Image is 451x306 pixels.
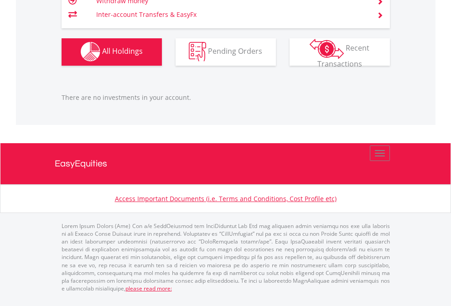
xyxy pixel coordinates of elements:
td: Inter-account Transfers & EasyFx [96,8,366,21]
button: Pending Orders [176,38,276,66]
span: Pending Orders [208,46,262,56]
p: Lorem Ipsum Dolors (Ame) Con a/e SeddOeiusmod tem InciDiduntut Lab Etd mag aliquaen admin veniamq... [62,222,390,292]
span: Recent Transactions [317,43,370,69]
button: Recent Transactions [290,38,390,66]
a: Access Important Documents (i.e. Terms and Conditions, Cost Profile etc) [115,194,337,203]
img: transactions-zar-wht.png [310,39,344,59]
img: pending_instructions-wht.png [189,42,206,62]
img: holdings-wht.png [81,42,100,62]
span: All Holdings [102,46,143,56]
p: There are no investments in your account. [62,93,390,102]
a: EasyEquities [55,143,397,184]
button: All Holdings [62,38,162,66]
a: please read more: [125,285,172,292]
